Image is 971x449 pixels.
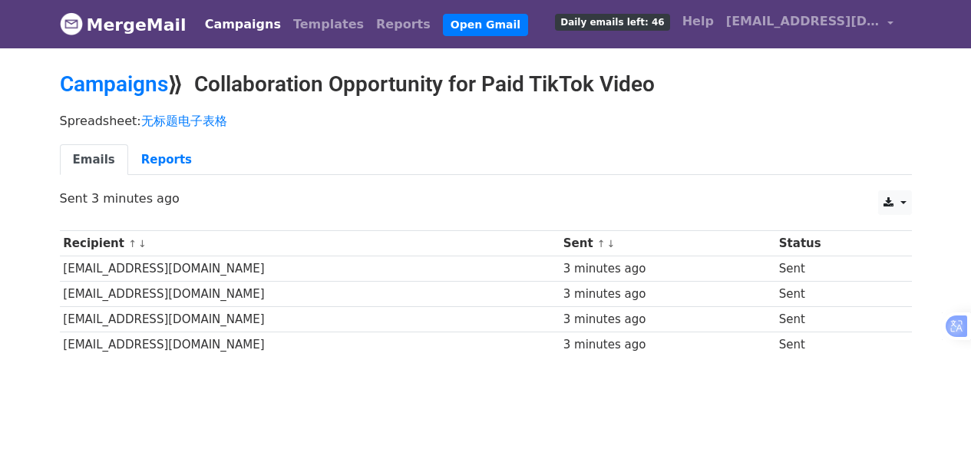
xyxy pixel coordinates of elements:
[60,71,168,97] a: Campaigns
[775,332,893,358] td: Sent
[370,9,437,40] a: Reports
[60,282,560,307] td: [EMAIL_ADDRESS][DOMAIN_NAME]
[60,71,912,97] h2: ⟫ Collaboration Opportunity for Paid TikTok Video
[563,311,771,328] div: 3 minutes ago
[60,307,560,332] td: [EMAIL_ADDRESS][DOMAIN_NAME]
[563,336,771,354] div: 3 minutes ago
[597,238,606,249] a: ↑
[60,190,912,206] p: Sent 3 minutes ago
[563,260,771,278] div: 3 minutes ago
[775,307,893,332] td: Sent
[607,238,616,249] a: ↓
[775,231,893,256] th: Status
[60,113,912,129] p: Spreadsheet:
[60,231,560,256] th: Recipient
[60,8,187,41] a: MergeMail
[128,238,137,249] a: ↑
[720,6,900,42] a: [EMAIL_ADDRESS][DOMAIN_NAME]
[128,144,205,176] a: Reports
[775,282,893,307] td: Sent
[60,256,560,282] td: [EMAIL_ADDRESS][DOMAIN_NAME]
[443,14,528,36] a: Open Gmail
[726,12,880,31] span: [EMAIL_ADDRESS][DOMAIN_NAME]
[555,14,669,31] span: Daily emails left: 46
[775,256,893,282] td: Sent
[676,6,720,37] a: Help
[287,9,370,40] a: Templates
[199,9,287,40] a: Campaigns
[549,6,675,37] a: Daily emails left: 46
[141,114,227,128] a: 无标题电子表格
[60,12,83,35] img: MergeMail logo
[60,144,128,176] a: Emails
[560,231,775,256] th: Sent
[138,238,147,249] a: ↓
[60,332,560,358] td: [EMAIL_ADDRESS][DOMAIN_NAME]
[563,286,771,303] div: 3 minutes ago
